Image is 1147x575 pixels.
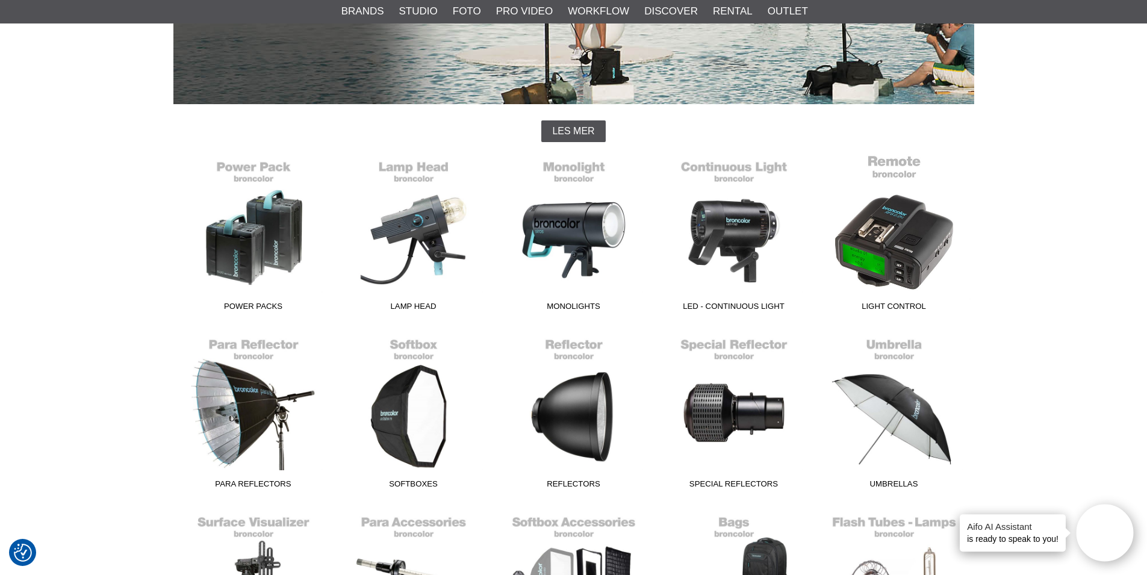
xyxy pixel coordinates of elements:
[654,332,814,494] a: Special Reflectors
[814,478,974,494] span: Umbrellas
[173,154,334,317] a: Power Packs
[814,300,974,317] span: Light Control
[654,154,814,317] a: LED - Continuous Light
[399,4,438,19] a: Studio
[14,544,32,562] img: Revisit consent button
[494,154,654,317] a: Monolights
[334,332,494,494] a: Softboxes
[654,478,814,494] span: Special Reflectors
[654,300,814,317] span: LED - Continuous Light
[453,4,481,19] a: Foto
[494,300,654,317] span: Monolights
[644,4,698,19] a: Discover
[173,300,334,317] span: Power Packs
[173,478,334,494] span: Para Reflectors
[173,332,334,494] a: Para Reflectors
[334,300,494,317] span: Lamp Head
[494,332,654,494] a: Reflectors
[552,126,594,137] span: Les mer
[341,4,384,19] a: Brands
[967,520,1058,533] h4: Aifo AI Assistant
[334,154,494,317] a: Lamp Head
[960,514,1066,552] div: is ready to speak to you!
[568,4,629,19] a: Workflow
[334,478,494,494] span: Softboxes
[814,154,974,317] a: Light Control
[494,478,654,494] span: Reflectors
[713,4,753,19] a: Rental
[814,332,974,494] a: Umbrellas
[768,4,808,19] a: Outlet
[496,4,553,19] a: Pro Video
[14,542,32,564] button: Samtykkepreferanser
